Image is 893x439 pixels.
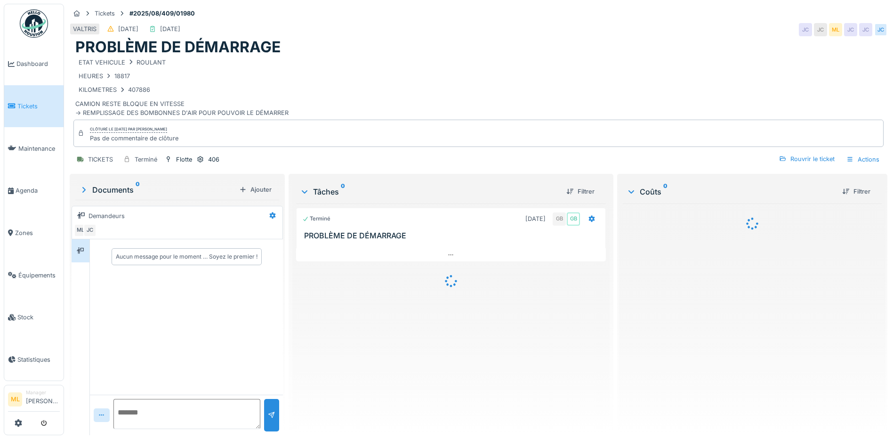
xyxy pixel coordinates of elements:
[4,339,64,381] a: Statistiques
[26,389,60,409] li: [PERSON_NAME]
[16,186,60,195] span: Agenda
[15,228,60,237] span: Zones
[88,211,125,220] div: Demandeurs
[79,72,130,81] div: HEURES 18817
[874,23,887,36] div: JC
[176,155,192,164] div: Flotte
[136,184,140,195] sup: 0
[160,24,180,33] div: [DATE]
[17,102,60,111] span: Tickets
[90,126,167,133] div: Clôturé le [DATE] par [PERSON_NAME]
[4,85,64,128] a: Tickets
[4,127,64,170] a: Maintenance
[775,153,838,165] div: Rouvrir le ticket
[17,313,60,322] span: Stock
[341,186,345,197] sup: 0
[4,43,64,85] a: Dashboard
[553,212,566,226] div: GB
[829,23,842,36] div: ML
[116,252,257,261] div: Aucun message pour le moment … Soyez le premier !
[118,24,138,33] div: [DATE]
[844,23,857,36] div: JC
[838,185,874,198] div: Filtrer
[8,392,22,406] li: ML
[73,24,97,33] div: VALTRIS
[88,155,113,164] div: TICKETS
[208,155,219,164] div: 406
[83,224,97,237] div: JC
[4,254,64,296] a: Équipements
[74,224,87,237] div: ML
[4,296,64,339] a: Stock
[8,389,60,412] a: ML Manager[PERSON_NAME]
[525,214,546,223] div: [DATE]
[567,212,580,226] div: GB
[663,186,668,197] sup: 0
[95,9,115,18] div: Tickets
[799,23,812,36] div: JC
[75,38,281,56] h1: PROBLÈME DE DÉMARRAGE
[16,59,60,68] span: Dashboard
[135,155,157,164] div: Terminé
[79,85,150,94] div: KILOMETRES 407886
[20,9,48,38] img: Badge_color-CXgf-gQk.svg
[563,185,598,198] div: Filtrer
[17,355,60,364] span: Statistiques
[859,23,872,36] div: JC
[302,215,330,223] div: Terminé
[235,183,275,196] div: Ajouter
[79,184,235,195] div: Documents
[26,389,60,396] div: Manager
[79,58,166,67] div: ETAT VEHICULE ROULANT
[627,186,835,197] div: Coûts
[18,144,60,153] span: Maintenance
[814,23,827,36] div: JC
[842,153,884,166] div: Actions
[300,186,559,197] div: Tâches
[304,231,602,240] h3: PROBLÈME DE DÉMARRAGE
[18,271,60,280] span: Équipements
[90,134,178,143] div: Pas de commentaire de clôture
[126,9,199,18] strong: #2025/08/409/01980
[75,57,882,118] div: CAMION RESTE BLOQUE EN VITESSE -> REMPLISSAGE DES BOMBONNES D'AIR POUR POUVOIR LE DÉMARRER
[4,212,64,254] a: Zones
[4,170,64,212] a: Agenda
